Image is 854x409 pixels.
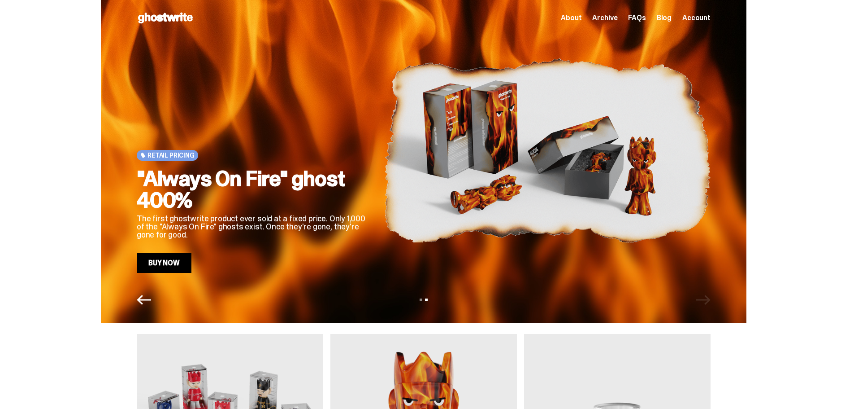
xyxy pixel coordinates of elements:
[137,293,151,307] button: Previous
[137,168,370,211] h2: "Always On Fire" ghost 400%
[628,14,646,22] a: FAQs
[147,152,195,159] span: Retail Pricing
[420,299,422,301] button: View slide 1
[657,14,672,22] a: Blog
[384,28,711,273] img: "Always On Fire" ghost 400%
[425,299,428,301] button: View slide 2
[137,253,191,273] a: Buy Now
[137,215,370,239] p: The first ghostwrite product ever sold at a fixed price. Only 1,000 of the "Always On Fire" ghost...
[592,14,617,22] a: Archive
[682,14,711,22] a: Account
[561,14,581,22] a: About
